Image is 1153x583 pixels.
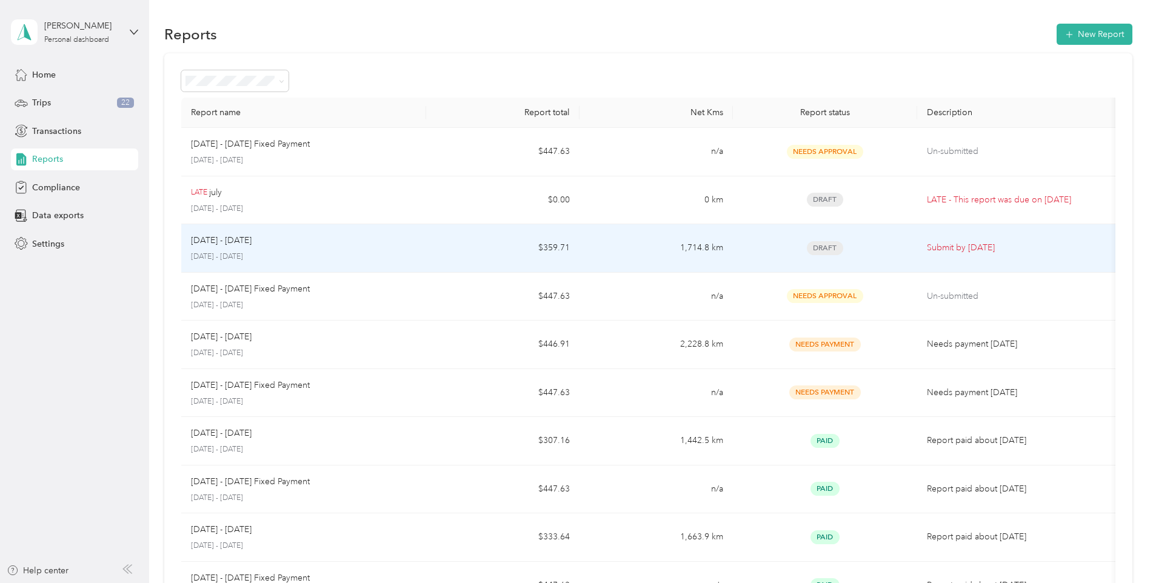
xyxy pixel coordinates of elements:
[580,513,733,562] td: 1,663.9 km
[191,252,417,262] p: [DATE] - [DATE]
[191,475,310,488] p: [DATE] - [DATE] Fixed Payment
[32,238,64,250] span: Settings
[209,186,222,199] p: july
[580,98,733,128] th: Net Kms
[181,98,427,128] th: Report name
[191,523,252,536] p: [DATE] - [DATE]
[580,176,733,225] td: 0 km
[426,273,580,321] td: $447.63
[580,321,733,369] td: 2,228.8 km
[917,98,1121,128] th: Description
[426,321,580,369] td: $446.91
[927,290,1112,303] p: Un-submitted
[191,444,417,455] p: [DATE] - [DATE]
[32,209,84,222] span: Data exports
[191,234,252,247] p: [DATE] - [DATE]
[426,369,580,418] td: $447.63
[1057,24,1132,45] button: New Report
[810,434,840,448] span: Paid
[117,98,134,108] span: 22
[580,128,733,176] td: n/a
[426,128,580,176] td: $447.63
[32,96,51,109] span: Trips
[807,241,843,255] span: Draft
[32,153,63,165] span: Reports
[580,273,733,321] td: n/a
[191,300,417,311] p: [DATE] - [DATE]
[927,193,1112,207] p: LATE - This report was due on [DATE]
[426,98,580,128] th: Report total
[927,241,1112,255] p: Submit by [DATE]
[191,493,417,504] p: [DATE] - [DATE]
[44,19,120,32] div: [PERSON_NAME]
[32,68,56,81] span: Home
[191,155,417,166] p: [DATE] - [DATE]
[191,282,310,296] p: [DATE] - [DATE] Fixed Payment
[426,465,580,514] td: $447.63
[580,465,733,514] td: n/a
[191,541,417,551] p: [DATE] - [DATE]
[580,417,733,465] td: 1,442.5 km
[32,181,80,194] span: Compliance
[191,138,310,151] p: [DATE] - [DATE] Fixed Payment
[927,386,1112,399] p: Needs payment [DATE]
[810,482,840,496] span: Paid
[191,330,252,344] p: [DATE] - [DATE]
[580,224,733,273] td: 1,714.8 km
[1085,515,1153,583] iframe: Everlance-gr Chat Button Frame
[927,482,1112,496] p: Report paid about [DATE]
[927,530,1112,544] p: Report paid about [DATE]
[426,176,580,225] td: $0.00
[44,36,109,44] div: Personal dashboard
[743,107,907,118] div: Report status
[191,427,252,440] p: [DATE] - [DATE]
[191,348,417,359] p: [DATE] - [DATE]
[426,224,580,273] td: $359.71
[789,385,861,399] span: Needs Payment
[927,338,1112,351] p: Needs payment [DATE]
[927,434,1112,447] p: Report paid about [DATE]
[787,145,863,159] span: Needs Approval
[32,125,81,138] span: Transactions
[787,289,863,303] span: Needs Approval
[191,187,207,198] p: LATE
[789,338,861,351] span: Needs Payment
[191,379,310,392] p: [DATE] - [DATE] Fixed Payment
[580,369,733,418] td: n/a
[191,204,417,215] p: [DATE] - [DATE]
[191,396,417,407] p: [DATE] - [DATE]
[164,28,217,41] h1: Reports
[426,417,580,465] td: $307.16
[7,564,69,577] button: Help center
[426,513,580,562] td: $333.64
[807,193,843,207] span: Draft
[810,530,840,544] span: Paid
[927,145,1112,158] p: Un-submitted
